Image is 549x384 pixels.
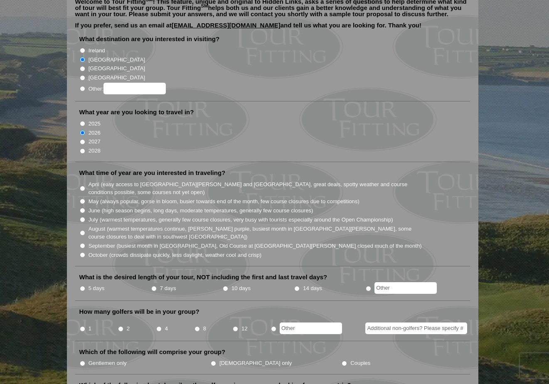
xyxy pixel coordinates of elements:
[89,47,105,55] label: Ireland
[89,197,359,206] label: May (always popular, gorse in bloom, busier towards end of the month, few course closures due to ...
[89,325,91,333] label: 1
[89,225,423,241] label: August (warmest temperatures continue, [PERSON_NAME] purple, busiest month in [GEOGRAPHIC_DATA][P...
[89,64,145,73] label: [GEOGRAPHIC_DATA]
[201,3,208,8] sup: SM
[231,284,251,293] label: 10 days
[280,322,342,334] input: Other
[89,138,101,146] label: 2027
[89,83,166,94] label: Other:
[89,251,262,259] label: October (crowds dissipate quickly, less daylight, weather cool and crisp)
[79,108,194,116] label: What year are you looking to travel in?
[241,325,248,333] label: 12
[89,207,313,215] label: June (high season begins, long days, moderate temperatures, generally few course closures)
[219,359,292,367] label: [DEMOGRAPHIC_DATA] only
[75,22,470,34] p: If you prefer, send us an email at and tell us what you are looking for. Thank you!
[89,74,145,82] label: [GEOGRAPHIC_DATA]
[303,284,322,293] label: 14 days
[89,180,423,197] label: April (easy access to [GEOGRAPHIC_DATA][PERSON_NAME] and [GEOGRAPHIC_DATA], great deals, spotty w...
[89,56,145,64] label: [GEOGRAPHIC_DATA]
[172,22,281,29] a: [EMAIL_ADDRESS][DOMAIN_NAME]
[365,322,467,334] input: Additional non-golfers? Please specify #
[165,325,168,333] label: 4
[89,216,393,224] label: July (warmest temperatures, generally few course closures, very busy with tourists especially aro...
[89,120,101,128] label: 2025
[79,348,226,356] label: Which of the following will comprise your group?
[89,359,127,367] label: Gentlemen only
[374,282,437,294] input: Other
[79,273,327,281] label: What is the desired length of your tour, NOT including the first and last travel days?
[79,35,220,43] label: What destination are you interested in visiting?
[203,325,206,333] label: 8
[89,242,422,250] label: September (busiest month in [GEOGRAPHIC_DATA], Old Course at [GEOGRAPHIC_DATA][PERSON_NAME] close...
[350,359,370,367] label: Couples
[79,308,199,316] label: How many golfers will be in your group?
[127,325,130,333] label: 2
[103,83,166,94] input: Other:
[89,147,101,155] label: 2028
[89,284,105,293] label: 5 days
[79,169,226,177] label: What time of year are you interested in traveling?
[160,284,176,293] label: 7 days
[89,129,101,137] label: 2026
